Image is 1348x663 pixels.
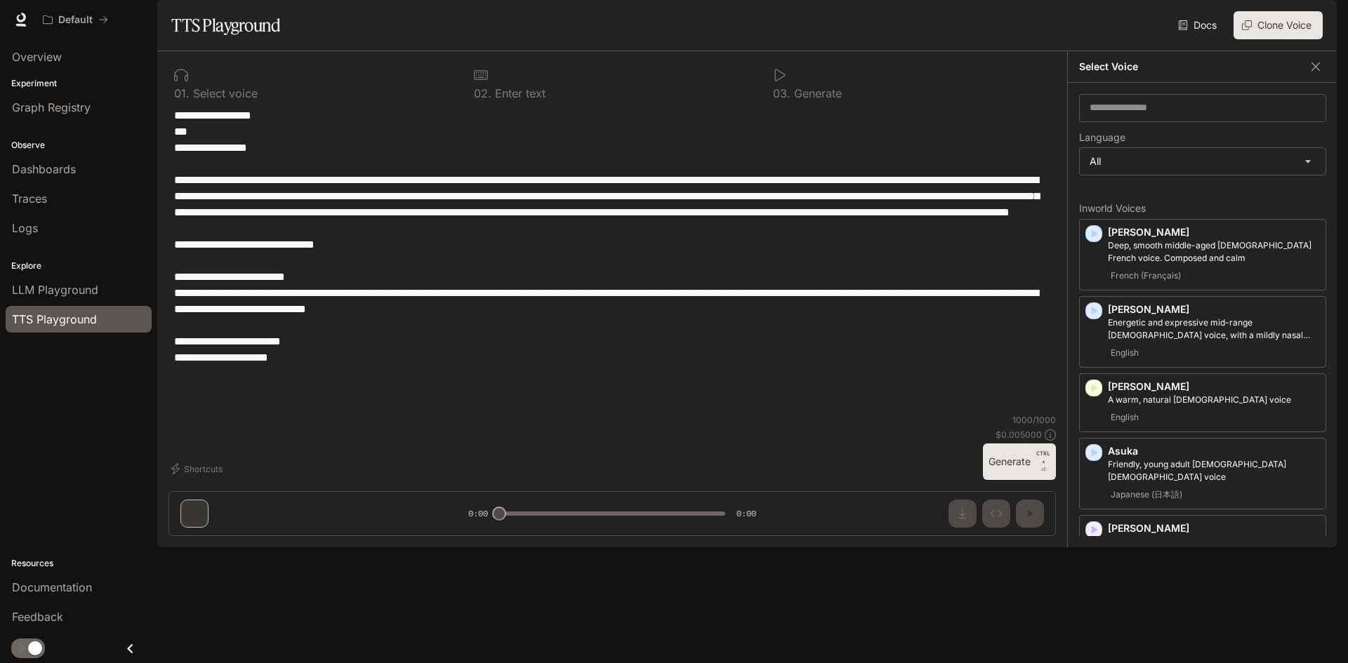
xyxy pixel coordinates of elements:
[1079,133,1125,142] p: Language
[58,14,93,26] p: Default
[1108,409,1142,426] span: English
[168,457,228,480] button: Shortcuts
[1108,302,1320,316] p: [PERSON_NAME]
[1108,458,1320,483] p: Friendly, young adult Japanese female voice
[1079,203,1326,213] p: Inworld Voices
[1108,486,1185,503] span: Japanese (日本語)
[1108,267,1184,284] span: French (Français)
[1108,316,1320,342] p: Energetic and expressive mid-range male voice, with a mildly nasal quality
[1108,239,1320,264] p: Deep, smooth middle-aged male French voice. Composed and calm
[491,88,546,99] p: Enter text
[1108,225,1320,239] p: [PERSON_NAME]
[1036,449,1050,466] p: CTRL +
[1012,414,1056,426] p: 1000 / 1000
[171,11,280,39] h1: TTS Playground
[1036,449,1050,474] p: ⏎
[1108,380,1320,394] p: [PERSON_NAME]
[37,6,114,34] button: All workspaces
[1080,148,1326,175] div: All
[1108,444,1320,458] p: Asuka
[190,88,258,99] p: Select voice
[474,88,491,99] p: 0 2 .
[773,88,791,99] p: 0 3 .
[1108,521,1320,535] p: [PERSON_NAME]
[1234,11,1323,39] button: Clone Voice
[1108,394,1320,406] p: A warm, natural female voice
[1175,11,1222,39] a: Docs
[996,429,1042,441] p: $ 0.005000
[1108,344,1142,361] span: English
[983,443,1056,480] button: GenerateCTRL +⏎
[791,88,842,99] p: Generate
[174,88,190,99] p: 0 1 .
[1108,535,1320,561] p: Older British male with a refined and articulate voice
